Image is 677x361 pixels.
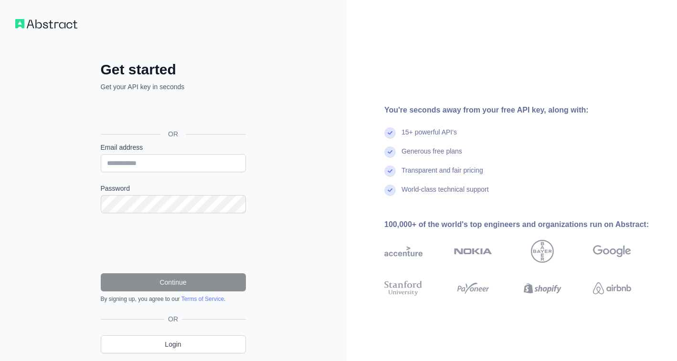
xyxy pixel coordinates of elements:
[101,273,246,291] button: Continue
[101,295,246,303] div: By signing up, you agree to our .
[402,165,483,185] div: Transparent and fair pricing
[384,185,396,196] img: check mark
[384,240,423,263] img: accenture
[101,225,246,262] iframe: reCAPTCHA
[384,279,423,298] img: stanford university
[96,102,249,123] iframe: Tombol Login dengan Google
[15,19,77,29] img: Workflow
[384,127,396,139] img: check mark
[384,104,662,116] div: You're seconds away from your free API key, along with:
[384,165,396,177] img: check mark
[593,279,631,298] img: airbnb
[181,296,224,302] a: Terms of Service
[101,102,244,123] div: Login dengan Google. Dibuka di tab baru
[402,185,489,204] div: World-class technical support
[402,146,462,165] div: Generous free plans
[384,146,396,158] img: check mark
[160,129,186,139] span: OR
[164,314,182,324] span: OR
[524,279,562,298] img: shopify
[454,240,492,263] img: nokia
[101,61,246,78] h2: Get started
[454,279,492,298] img: payoneer
[101,335,246,353] a: Login
[101,143,246,152] label: Email address
[101,184,246,193] label: Password
[593,240,631,263] img: google
[101,82,246,92] p: Get your API key in seconds
[402,127,457,146] div: 15+ powerful API's
[531,240,554,263] img: bayer
[384,219,662,230] div: 100,000+ of the world's top engineers and organizations run on Abstract:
